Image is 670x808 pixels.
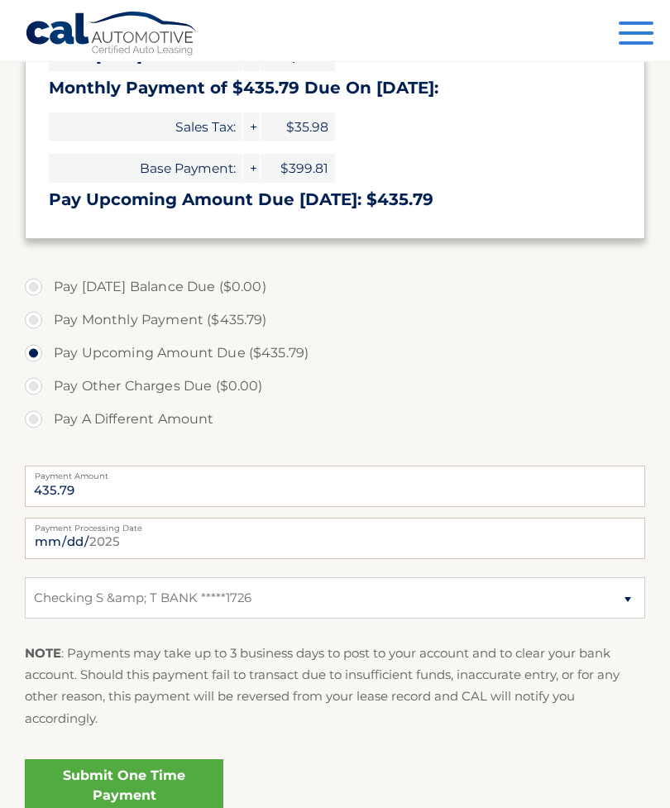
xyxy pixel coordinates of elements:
[25,370,645,403] label: Pay Other Charges Due ($0.00)
[49,112,242,141] span: Sales Tax:
[25,304,645,337] label: Pay Monthly Payment ($435.79)
[25,466,645,507] input: Payment Amount
[25,518,645,559] input: Payment Date
[261,154,335,183] span: $399.81
[25,643,645,729] p: : Payments may take up to 3 business days to post to your account and to clear your bank account....
[49,189,621,210] h3: Pay Upcoming Amount Due [DATE]: $435.79
[261,112,335,141] span: $35.98
[25,403,645,436] label: Pay A Different Amount
[25,337,645,370] label: Pay Upcoming Amount Due ($435.79)
[243,154,260,183] span: +
[25,11,199,59] a: Cal Automotive
[25,270,645,304] label: Pay [DATE] Balance Due ($0.00)
[25,645,61,661] strong: NOTE
[25,466,645,479] label: Payment Amount
[49,154,242,183] span: Base Payment:
[49,78,621,98] h3: Monthly Payment of $435.79 Due On [DATE]:
[243,112,260,141] span: +
[619,22,653,49] button: Menu
[25,518,645,531] label: Payment Processing Date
